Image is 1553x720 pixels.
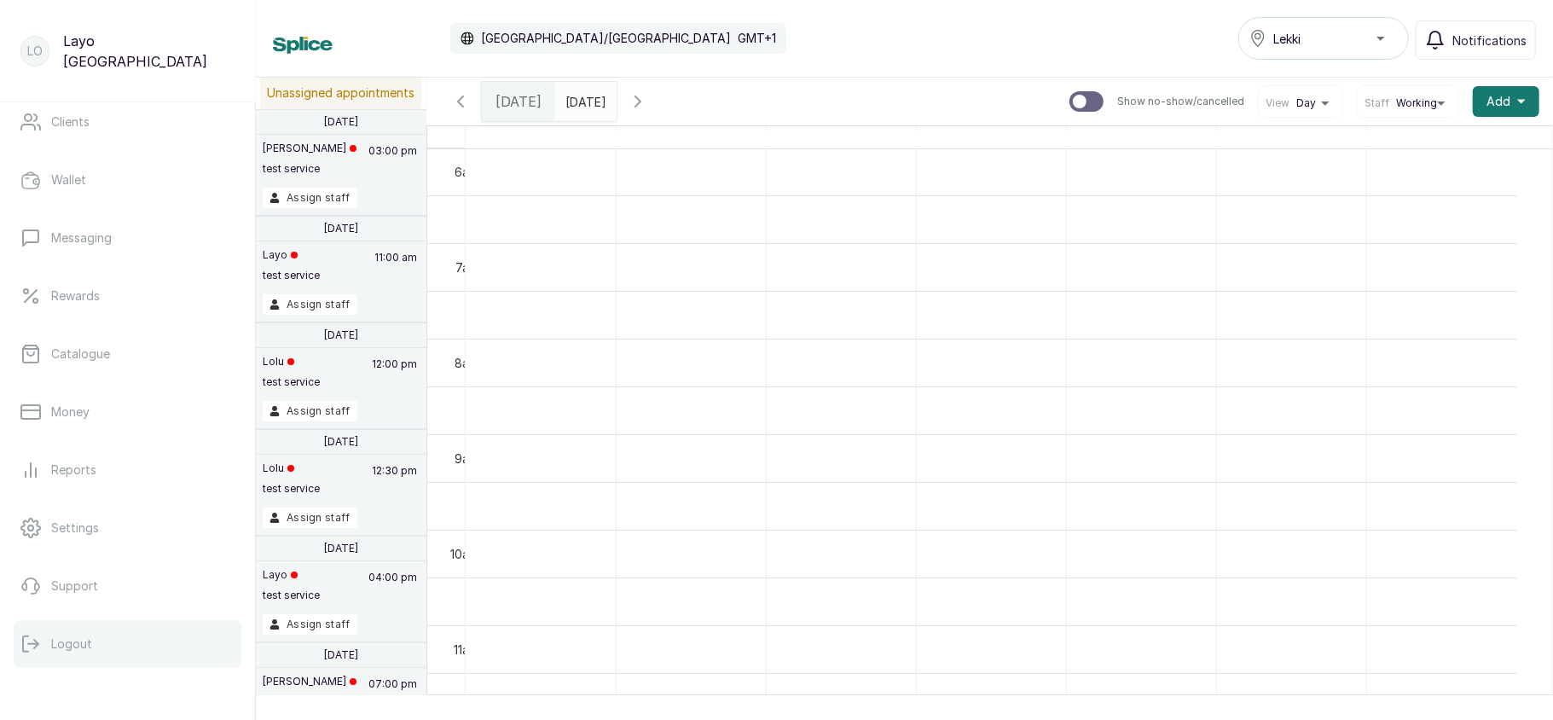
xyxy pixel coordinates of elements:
[324,435,358,449] p: [DATE]
[366,142,420,188] p: 03:00 pm
[263,675,356,688] p: [PERSON_NAME]
[324,648,358,662] p: [DATE]
[14,330,241,378] a: Catalogue
[1238,17,1409,60] button: Lekki
[14,504,241,552] a: Settings
[263,375,320,389] p: test service
[818,126,864,148] span: Layomi
[1266,96,1289,110] span: View
[51,636,92,653] p: Logout
[324,115,358,129] p: [DATE]
[526,126,555,148] span: tolu
[14,388,241,436] a: Money
[263,568,320,582] p: Layo
[14,98,241,146] a: Clients
[1296,96,1316,110] span: Day
[263,462,320,475] p: Lolu
[51,171,86,189] p: Wallet
[263,162,356,176] p: test service
[1365,96,1389,110] span: Staff
[366,568,420,614] p: 04:00 pm
[1425,126,1460,148] span: Pearl
[263,269,320,282] p: test service
[369,462,420,508] p: 12:30 pm
[451,163,482,181] div: 6am
[1129,126,1155,148] span: tee
[451,450,482,467] div: 9am
[263,614,357,635] button: Assign staff
[51,345,110,363] p: Catalogue
[482,82,555,121] div: [DATE]
[369,355,420,401] p: 12:00 pm
[1416,20,1536,60] button: Notifications
[450,641,482,659] div: 11am
[1266,96,1336,110] button: ViewDay
[451,354,482,372] div: 8am
[1452,32,1527,49] span: Notifications
[14,446,241,494] a: Reports
[263,188,357,208] button: Assign staff
[1473,86,1539,117] button: Add
[263,142,356,155] p: [PERSON_NAME]
[495,91,542,112] span: [DATE]
[263,589,320,602] p: test service
[1240,126,1343,148] span: [PERSON_NAME]
[1365,96,1452,110] button: StaffWorking
[14,156,241,204] a: Wallet
[263,482,320,496] p: test service
[324,222,358,235] p: [DATE]
[14,272,241,320] a: Rewards
[481,30,731,47] p: [GEOGRAPHIC_DATA]/[GEOGRAPHIC_DATA]
[324,542,358,555] p: [DATE]
[447,545,482,563] div: 10am
[263,401,357,421] button: Assign staff
[51,578,98,595] p: Support
[1486,93,1510,110] span: Add
[372,248,420,294] p: 11:00 am
[263,248,320,262] p: Layo
[14,562,241,610] a: Support
[260,78,421,108] p: Unassigned appointments
[27,43,43,60] p: LO
[263,355,320,369] p: Lolu
[1396,96,1437,110] span: Working
[263,508,357,528] button: Assign staff
[51,520,99,537] p: Settings
[51,229,112,247] p: Messaging
[1273,30,1301,48] span: Lekki
[14,214,241,262] a: Messaging
[14,620,241,668] button: Logout
[452,258,482,276] div: 7am
[63,31,235,72] p: Layo [GEOGRAPHIC_DATA]
[51,287,100,305] p: Rewards
[51,113,90,131] p: Clients
[667,126,716,148] span: Modele
[263,294,357,315] button: Assign staff
[324,328,358,342] p: [DATE]
[738,30,776,47] p: GMT+1
[51,462,96,479] p: Reports
[940,126,1043,148] span: [PERSON_NAME]
[1117,95,1244,108] p: Show no-show/cancelled
[51,404,90,421] p: Money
